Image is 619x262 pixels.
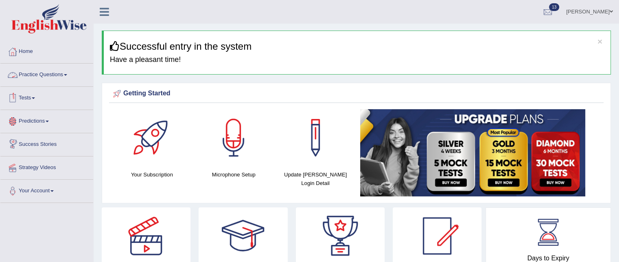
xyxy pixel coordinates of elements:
a: Home [0,40,93,61]
a: Tests [0,87,93,107]
button: × [597,37,602,46]
span: 13 [549,3,559,11]
h4: Days to Expiry [495,255,602,262]
h4: Update [PERSON_NAME] Login Detail [279,170,352,187]
h4: Microphone Setup [197,170,271,179]
a: Predictions [0,110,93,130]
h4: Have a pleasant time! [110,56,604,64]
h4: Your Subscription [115,170,189,179]
a: Practice Questions [0,64,93,84]
a: Success Stories [0,133,93,154]
img: small5.jpg [360,109,585,196]
div: Getting Started [111,88,602,100]
a: Your Account [0,180,93,200]
a: Strategy Videos [0,156,93,177]
h3: Successful entry in the system [110,41,604,52]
